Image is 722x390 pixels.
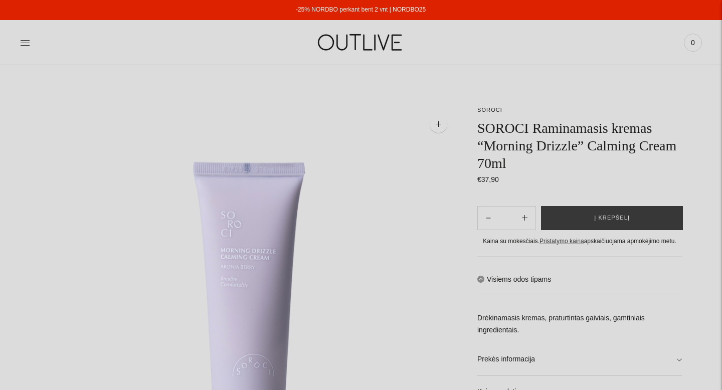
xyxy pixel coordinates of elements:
[539,238,584,245] a: Pristatymo kaina
[686,36,700,50] span: 0
[298,25,424,60] img: OUTLIVE
[478,206,499,230] button: Add product quantity
[477,236,682,247] div: Kaina su mokesčiais. apskaičiuojama apmokėjimo metu.
[684,32,702,54] a: 0
[477,175,499,183] span: €37,90
[514,206,535,230] button: Subtract product quantity
[477,107,502,113] a: SOROCI
[477,312,682,336] p: Drėkinamasis kremas, praturtintas gaiviais, gamtiniais ingredientais.
[499,211,514,225] input: Product quantity
[541,206,683,230] button: Į krepšelį
[477,343,682,375] a: Prekės informacija
[477,119,682,172] h1: SOROCI Raminamasis kremas “Morning Drizzle” Calming Cream 70ml
[594,213,630,223] span: Į krepšelį
[296,6,426,13] a: -25% NORDBO perkant bent 2 vnt | NORDBO25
